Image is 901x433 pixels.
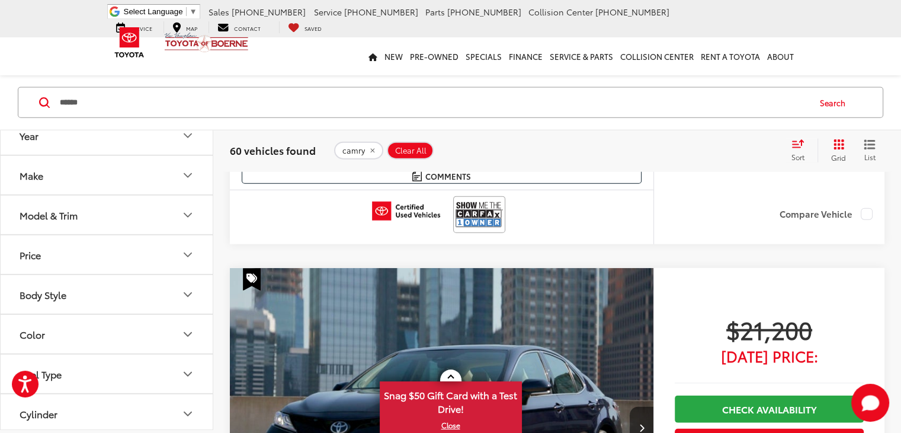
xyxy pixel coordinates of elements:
button: YearYear [1,116,214,155]
span: List [864,151,876,161]
a: Pre-Owned [406,37,462,75]
a: Check Availability [675,396,864,422]
img: CarFax One Owner [456,199,503,230]
span: [PHONE_NUMBER] [232,6,306,18]
span: Comments [425,171,470,182]
div: Color [20,329,45,340]
button: Toggle Chat Window [851,384,889,422]
div: Price [20,249,41,260]
div: Price [181,247,195,262]
button: Fuel TypeFuel Type [1,355,214,393]
div: Body Style [20,289,66,300]
span: [PHONE_NUMBER] [447,6,521,18]
a: New [381,37,406,75]
a: Select Language​ [124,7,197,16]
span: Saved [304,24,322,32]
button: Select sort value [785,138,817,162]
a: Finance [505,37,546,75]
span: Sales [209,6,229,18]
span: camry [342,146,365,155]
button: MakeMake [1,156,214,195]
span: [DATE] Price: [675,350,864,362]
a: Specials [462,37,505,75]
a: Home [365,37,381,75]
a: Contact [209,21,270,33]
a: Map [163,21,206,33]
a: My Saved Vehicles [279,21,331,33]
button: Comments [242,168,642,184]
button: Grid View [817,138,855,162]
svg: Start Chat [851,384,889,422]
div: Year [20,130,39,141]
span: Service [314,6,342,18]
span: $21,200 [675,314,864,344]
span: ​ [186,7,187,16]
div: Fuel Type [181,367,195,381]
a: About [764,37,797,75]
input: Search by Make, Model, or Keyword [59,88,809,116]
span: Parts [425,6,445,18]
span: Special [243,268,261,291]
span: ▼ [190,7,197,16]
a: Collision Center [617,37,697,75]
span: 60 vehicles found [230,142,316,157]
img: Comments [412,171,422,181]
button: PricePrice [1,235,214,274]
img: Toyota [107,23,152,62]
span: Collision Center [528,6,593,18]
button: Body StyleBody Style [1,275,214,314]
button: Search [809,87,862,117]
span: [PHONE_NUMBER] [344,6,418,18]
img: Toyota Certified Used Vehicles [372,202,440,221]
button: ColorColor [1,315,214,354]
div: Make [181,168,195,182]
span: Snag $50 Gift Card with a Test Drive! [381,383,521,419]
div: Make [20,170,43,181]
a: Rent a Toyota [697,37,764,75]
button: List View [855,138,884,162]
div: Model & Trim [20,209,78,221]
button: Model & TrimModel & Trim [1,196,214,234]
span: Select Language [124,7,183,16]
span: [PHONE_NUMBER] [595,6,669,18]
button: remove camry%20 [334,141,383,159]
img: Vic Vaughan Toyota of Boerne [164,32,249,53]
span: Grid [831,152,846,162]
a: Service & Parts: Opens in a new tab [546,37,617,75]
a: Service [107,21,161,33]
div: Color [181,327,195,341]
div: Cylinder [20,408,57,419]
div: Model & Trim [181,208,195,222]
div: Body Style [181,287,195,301]
div: Fuel Type [20,368,62,380]
label: Compare Vehicle [780,208,873,220]
span: Clear All [395,146,427,155]
button: Clear All [387,141,434,159]
div: Year [181,128,195,142]
div: Cylinder [181,406,195,421]
button: CylinderCylinder [1,394,214,433]
span: Sort [791,151,804,161]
